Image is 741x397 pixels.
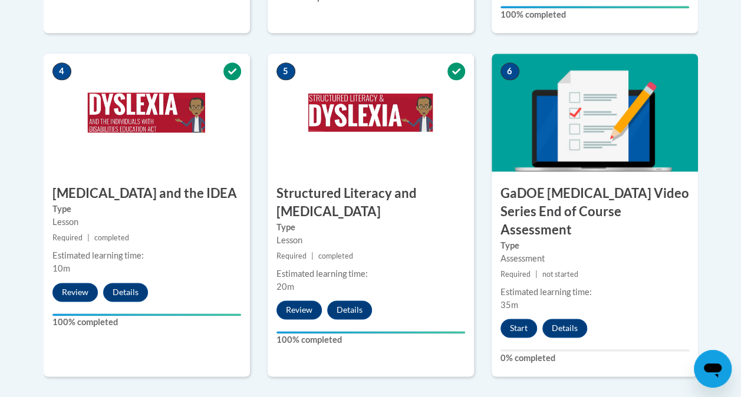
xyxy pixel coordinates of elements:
iframe: Button to launch messaging window [694,350,732,388]
span: 4 [52,62,71,80]
span: Required [276,252,307,260]
img: Course Image [492,54,698,171]
button: Details [103,283,148,302]
label: 100% completed [52,316,241,329]
span: 35m [500,300,518,310]
div: Estimated learning time: [276,267,465,280]
span: 6 [500,62,519,80]
label: 100% completed [500,8,689,21]
label: Type [52,203,241,216]
span: | [535,270,538,279]
img: Course Image [268,54,474,171]
span: 20m [276,282,294,292]
h3: [MEDICAL_DATA] and the IDEA [44,184,250,203]
label: 0% completed [500,352,689,365]
label: 100% completed [276,333,465,346]
span: 10m [52,263,70,273]
button: Details [542,319,587,338]
div: Estimated learning time: [500,286,689,299]
span: Required [52,233,83,242]
span: | [311,252,314,260]
span: completed [318,252,353,260]
div: Your progress [276,331,465,333]
button: Review [52,283,98,302]
label: Type [276,221,465,234]
div: Lesson [52,216,241,229]
button: Details [327,300,372,319]
h3: GaDOE [MEDICAL_DATA] Video Series End of Course Assessment [492,184,698,239]
button: Start [500,319,537,338]
div: Your progress [52,313,241,316]
span: 5 [276,62,295,80]
span: not started [542,270,578,279]
label: Type [500,239,689,252]
div: Your progress [500,6,689,8]
div: Lesson [276,234,465,247]
div: Estimated learning time: [52,249,241,262]
div: Assessment [500,252,689,265]
button: Review [276,300,322,319]
span: Required [500,270,531,279]
span: | [87,233,90,242]
span: completed [94,233,129,242]
img: Course Image [44,54,250,171]
h3: Structured Literacy and [MEDICAL_DATA] [268,184,474,221]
